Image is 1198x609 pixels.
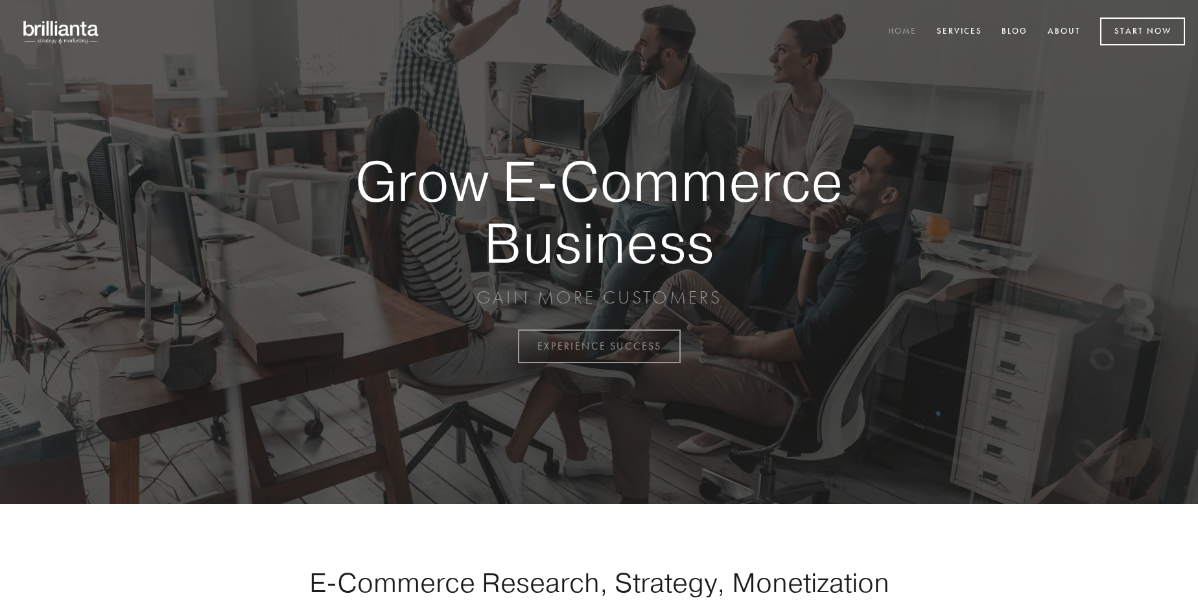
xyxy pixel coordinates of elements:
a: EXPERIENCE SUCCESS [518,329,681,363]
a: Services [928,21,991,43]
a: Blog [993,21,1036,43]
p: GAIN MORE CUSTOMERS [310,286,888,309]
strong: Grow E-Commerce Business [310,150,888,273]
img: brillianta - research, strategy, marketing [13,13,110,51]
h1: E-Commerce Research, Strategy, Monetization [268,566,930,599]
a: Home [880,21,925,43]
a: Start Now [1100,18,1185,45]
a: About [1039,21,1089,43]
